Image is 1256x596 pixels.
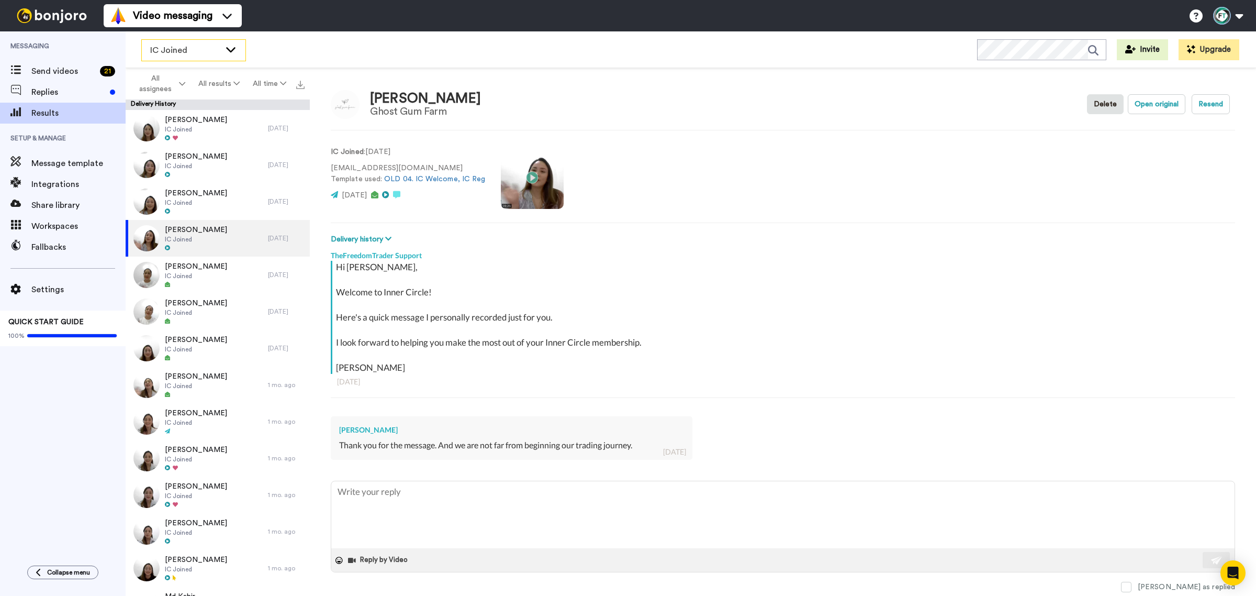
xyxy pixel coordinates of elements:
a: [PERSON_NAME]IC Joined1 mo. ago [126,367,310,403]
a: [PERSON_NAME]IC Joined[DATE] [126,257,310,293]
div: 1 mo. ago [268,491,305,499]
span: IC Joined [165,125,227,134]
span: [PERSON_NAME] [165,335,227,345]
a: [PERSON_NAME]IC Joined[DATE] [126,183,310,220]
img: d4713650-0ded-4728-8c9f-2f1381dbcd8c-thumb.jpg [133,518,160,545]
button: Resend [1192,94,1230,114]
div: 21 [100,66,115,76]
span: IC Joined [165,565,227,573]
span: [PERSON_NAME] [165,445,227,455]
div: 1 mo. ago [268,527,305,536]
img: Image of Shane Ellis [331,90,360,119]
span: IC Joined [165,198,227,207]
div: Thank you for the message. And we are not far from beginning our trading journey. [339,439,684,451]
span: IC Joined [150,44,220,57]
span: QUICK START GUIDE [8,318,84,326]
span: IC Joined [165,382,227,390]
div: 1 mo. ago [268,417,305,426]
span: 100% [8,332,25,340]
button: All time [246,74,293,93]
div: Delivery History [126,100,310,110]
img: c7c9075b-0c68-4ed1-b4ef-1f43bb80bfe4-thumb.jpg [133,189,160,215]
div: Ghost Gum Farm [370,106,481,117]
strong: IC Joined [331,148,364,156]
img: 6ee8fffe-a9a8-4d9e-8af4-4776485a1590-thumb.jpg [133,372,160,398]
a: [PERSON_NAME]IC Joined[DATE] [126,330,310,367]
span: [PERSON_NAME] [165,188,227,198]
a: [PERSON_NAME]IC Joined[DATE] [126,110,310,147]
span: IC Joined [165,528,227,537]
span: IC Joined [165,492,227,500]
span: Collapse menu [47,568,90,577]
div: [PERSON_NAME] [370,91,481,106]
span: IC Joined [165,235,227,244]
div: Hi [PERSON_NAME], Welcome to Inner Circle! Here's a quick message I personally recorded just for ... [336,261,1232,374]
span: IC Joined [165,418,227,427]
div: [DATE] [268,344,305,352]
span: [PERSON_NAME] [165,518,227,528]
div: [DATE] [268,234,305,242]
a: [PERSON_NAME]IC Joined1 mo. ago [126,513,310,550]
a: [PERSON_NAME]IC Joined[DATE] [126,220,310,257]
button: Collapse menu [27,566,98,579]
span: IC Joined [165,345,227,354]
div: [PERSON_NAME] as replied [1138,582,1235,592]
span: IC Joined [165,308,227,317]
div: 1 mo. ago [268,454,305,462]
img: 5379f918-408d-4bcb-8c55-dd3f7b059fd7-thumb.jpg [133,409,160,435]
div: [PERSON_NAME] [339,425,684,435]
div: [DATE] [268,124,305,133]
div: Open Intercom Messenger [1220,560,1246,586]
span: [PERSON_NAME] [165,225,227,235]
button: Export all results that match these filters now. [293,76,308,92]
span: All assignees [134,73,177,94]
a: [PERSON_NAME]IC Joined1 mo. ago [126,403,310,440]
div: 1 mo. ago [268,564,305,572]
span: [PERSON_NAME] [165,408,227,418]
span: [PERSON_NAME] [165,115,227,125]
img: 14f4d1e3-97b0-4359-ba26-b1e03691f365-thumb.jpg [133,445,160,471]
img: 8fe22d3a-8707-4953-a358-09f1b7039b19-thumb.jpg [133,482,160,508]
span: Replies [31,86,106,98]
span: [DATE] [342,192,367,199]
div: [DATE] [268,307,305,316]
img: 7f89e5e3-d8c2-428f-a991-31baf3c93af9-thumb.jpg [133,555,160,581]
span: IC Joined [165,455,227,463]
button: Open original [1128,94,1185,114]
span: [PERSON_NAME] [165,261,227,272]
div: [DATE] [268,197,305,206]
div: TheFreedomTrader Support [331,245,1235,261]
a: [PERSON_NAME]IC Joined[DATE] [126,293,310,330]
img: 94261c5b-cdc2-4473-b6d2-ce60dd7adf29-thumb.jpg [133,225,160,251]
button: Invite [1117,39,1168,60]
span: [PERSON_NAME] [165,555,227,565]
div: [DATE] [268,271,305,279]
button: Upgrade [1179,39,1239,60]
span: IC Joined [165,272,227,280]
img: export.svg [296,81,305,89]
span: Fallbacks [31,241,126,253]
img: 34fe7e53-c09c-4c77-b084-05079f7f1917-thumb.jpg [133,152,160,178]
div: 1 mo. ago [268,381,305,389]
span: Share library [31,199,126,212]
a: [PERSON_NAME]IC Joined1 mo. ago [126,477,310,513]
img: vm-color.svg [110,7,127,24]
button: Delete [1087,94,1124,114]
p: [EMAIL_ADDRESS][DOMAIN_NAME] Template used: [331,163,485,185]
span: Send videos [31,65,96,78]
div: [DATE] [663,447,686,457]
img: e1c29636-f2de-4178-8888-15ff7bf99939-thumb.jpg [133,115,160,141]
a: [PERSON_NAME]IC Joined1 mo. ago [126,550,310,587]
p: : [DATE] [331,147,485,158]
a: OLD 04. IC Welcome, IC Reg [384,175,485,183]
img: send-white.svg [1211,556,1223,565]
span: [PERSON_NAME] [165,151,227,162]
span: [PERSON_NAME] [165,481,227,492]
span: Settings [31,283,126,296]
span: Integrations [31,178,126,191]
span: Workspaces [31,220,126,233]
button: Reply by Video [347,553,411,568]
button: Delivery history [331,234,395,245]
span: Video messaging [133,8,212,23]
